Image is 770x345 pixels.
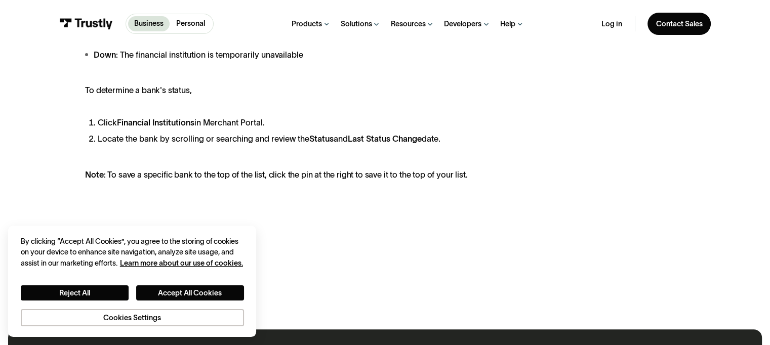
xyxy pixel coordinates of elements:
[170,16,211,31] a: Personal
[500,19,515,29] div: Help
[94,50,116,59] strong: Down
[136,285,244,301] button: Accept All Cookies
[21,285,129,301] button: Reject All
[348,134,422,143] strong: Last Status Change
[8,226,256,336] div: Cookie banner
[21,236,244,327] div: Privacy
[21,309,244,327] button: Cookies Settings
[21,236,244,269] div: By clicking “Accept All Cookies”, you agree to the storing of cookies on your device to enhance s...
[98,133,471,145] li: Locate the bank by scrolling or searching and review the and date.
[656,19,702,29] div: Contact Sales
[292,19,322,29] div: Products
[341,19,372,29] div: Solutions
[647,13,711,34] a: Contact Sales
[134,18,164,29] p: Business
[59,18,113,29] img: Trustly Logo
[444,19,481,29] div: Developers
[117,118,194,127] strong: Financial Institutions
[176,18,205,29] p: Personal
[85,170,471,180] p: : To save a specific bank to the top of the list, click the pin at the right to save it to the to...
[309,134,334,143] strong: Status
[85,234,449,246] div: Was this article helpful?
[120,259,243,267] a: More information about your privacy, opens in a new tab
[85,85,471,96] p: To determine a bank's status,
[85,170,103,179] strong: Note
[98,116,471,129] li: Click in Merchant Portal.
[128,16,170,31] a: Business
[601,19,622,29] a: Log in
[390,19,425,29] div: Resources
[85,49,471,61] li: : The financial institution is temporarily unavailable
